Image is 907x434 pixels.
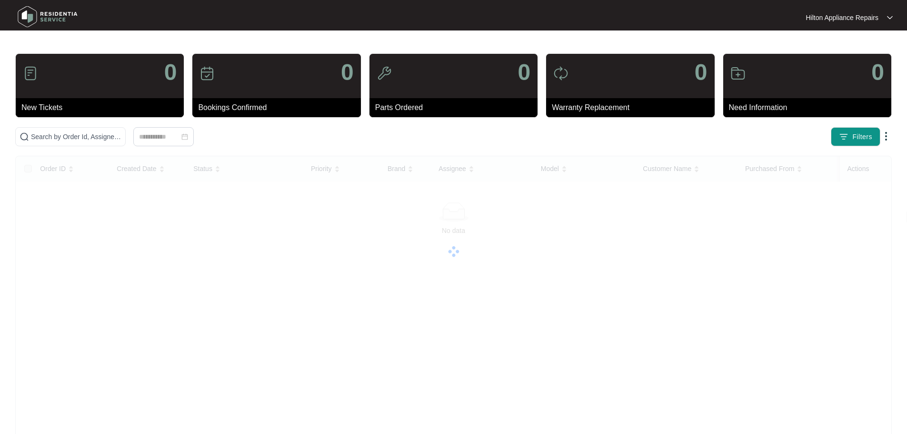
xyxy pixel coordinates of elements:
[14,2,81,31] img: residentia service logo
[23,66,38,81] img: icon
[887,15,893,20] img: dropdown arrow
[552,102,714,113] p: Warranty Replacement
[375,102,538,113] p: Parts Ordered
[839,132,848,141] img: filter icon
[199,66,215,81] img: icon
[341,61,354,84] p: 0
[21,102,184,113] p: New Tickets
[730,66,746,81] img: icon
[695,61,708,84] p: 0
[852,132,872,142] span: Filters
[198,102,360,113] p: Bookings Confirmed
[871,61,884,84] p: 0
[164,61,177,84] p: 0
[553,66,568,81] img: icon
[31,131,121,142] input: Search by Order Id, Assignee Name, Customer Name, Brand and Model
[377,66,392,81] img: icon
[20,132,29,141] img: search-icon
[729,102,891,113] p: Need Information
[806,13,878,22] p: Hilton Appliance Repairs
[518,61,530,84] p: 0
[831,127,880,146] button: filter iconFilters
[880,131,892,142] img: dropdown arrow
